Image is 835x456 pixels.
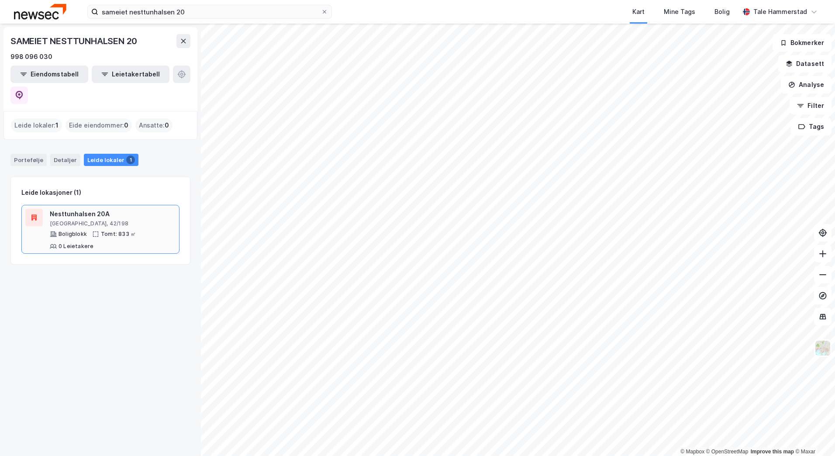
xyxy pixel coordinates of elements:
[680,449,704,455] a: Mapbox
[10,52,52,62] div: 998 096 030
[21,187,81,198] div: Leide lokasjoner (1)
[59,231,87,238] div: Boligblokk
[778,55,832,73] button: Datasett
[126,155,135,164] div: 1
[50,154,80,166] div: Detaljer
[632,7,645,17] div: Kart
[10,154,47,166] div: Portefølje
[706,449,749,455] a: OpenStreetMap
[55,120,59,131] span: 1
[664,7,695,17] div: Mine Tags
[135,118,173,132] div: Ansatte :
[790,97,832,114] button: Filter
[84,154,138,166] div: Leide lokaler
[165,120,169,131] span: 0
[124,120,128,131] span: 0
[98,5,321,18] input: Søk på adresse, matrikkel, gårdeiere, leietakere eller personer
[14,4,66,19] img: newsec-logo.f6e21ccffca1b3a03d2d.png
[791,414,835,456] iframe: Chat Widget
[66,118,132,132] div: Eide eiendommer :
[791,414,835,456] div: Kontrollprogram for chat
[781,76,832,93] button: Analyse
[753,7,807,17] div: Tale Hammerstad
[751,449,794,455] a: Improve this map
[50,209,176,219] div: Nesttunhalsen 20A
[59,243,93,250] div: 0 Leietakere
[50,220,176,227] div: [GEOGRAPHIC_DATA], 42/198
[773,34,832,52] button: Bokmerker
[11,118,62,132] div: Leide lokaler :
[791,118,832,135] button: Tags
[101,231,136,238] div: Tomt: 833 ㎡
[92,66,169,83] button: Leietakertabell
[10,66,88,83] button: Eiendomstabell
[714,7,730,17] div: Bolig
[10,34,139,48] div: SAMEIET NESTTUNHALSEN 20
[814,340,831,356] img: Z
